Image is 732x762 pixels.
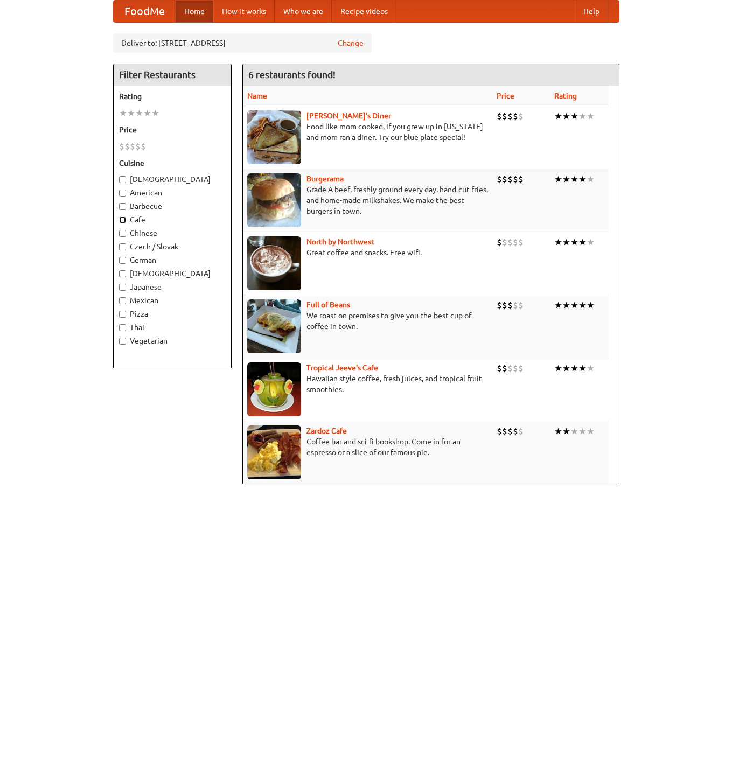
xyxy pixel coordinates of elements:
[497,110,502,122] li: $
[119,241,226,252] label: Czech / Slovak
[502,299,507,311] li: $
[247,121,488,143] p: Food like mom cooked, if you grew up in [US_STATE] and mom ran a diner. Try our blue plate special!
[554,173,562,185] li: ★
[130,141,135,152] li: $
[562,110,570,122] li: ★
[119,176,126,183] input: [DEMOGRAPHIC_DATA]
[119,91,226,102] h5: Rating
[513,299,518,311] li: $
[587,110,595,122] li: ★
[502,362,507,374] li: $
[502,173,507,185] li: $
[247,373,488,395] p: Hawaiian style coffee, fresh juices, and tropical fruit smoothies.
[119,295,226,306] label: Mexican
[587,173,595,185] li: ★
[587,425,595,437] li: ★
[119,268,226,279] label: [DEMOGRAPHIC_DATA]
[119,158,226,169] h5: Cuisine
[513,110,518,122] li: $
[518,362,524,374] li: $
[248,69,336,80] ng-pluralize: 6 restaurants found!
[507,362,513,374] li: $
[306,174,344,183] b: Burgerama
[497,425,502,437] li: $
[247,425,301,479] img: zardoz.jpg
[578,362,587,374] li: ★
[306,363,378,372] a: Tropical Jeeve's Cafe
[247,299,301,353] img: beans.jpg
[562,173,570,185] li: ★
[554,425,562,437] li: ★
[562,299,570,311] li: ★
[119,257,126,264] input: German
[502,425,507,437] li: $
[562,425,570,437] li: ★
[306,427,347,435] b: Zardoz Cafe
[562,236,570,248] li: ★
[119,255,226,265] label: German
[247,110,301,164] img: sallys.jpg
[176,1,213,22] a: Home
[247,310,488,332] p: We roast on premises to give you the best cup of coffee in town.
[247,92,267,100] a: Name
[554,110,562,122] li: ★
[575,1,608,22] a: Help
[306,111,391,120] a: [PERSON_NAME]'s Diner
[554,92,577,100] a: Rating
[119,297,126,304] input: Mexican
[113,33,372,53] div: Deliver to: [STREET_ADDRESS]
[213,1,275,22] a: How it works
[119,284,126,291] input: Japanese
[513,173,518,185] li: $
[518,425,524,437] li: $
[570,299,578,311] li: ★
[306,300,350,309] b: Full of Beans
[119,282,226,292] label: Japanese
[119,124,226,135] h5: Price
[562,362,570,374] li: ★
[119,309,226,319] label: Pizza
[554,362,562,374] li: ★
[497,92,514,100] a: Price
[507,425,513,437] li: $
[587,299,595,311] li: ★
[554,236,562,248] li: ★
[119,107,127,119] li: ★
[497,299,502,311] li: $
[502,236,507,248] li: $
[570,362,578,374] li: ★
[332,1,396,22] a: Recipe videos
[518,173,524,185] li: $
[507,236,513,248] li: $
[119,311,126,318] input: Pizza
[513,425,518,437] li: $
[578,173,587,185] li: ★
[518,299,524,311] li: $
[119,216,126,223] input: Cafe
[114,1,176,22] a: FoodMe
[497,236,502,248] li: $
[518,236,524,248] li: $
[247,184,488,216] p: Grade A beef, freshly ground every day, hand-cut fries, and home-made milkshakes. We make the bes...
[247,362,301,416] img: jeeves.jpg
[513,236,518,248] li: $
[119,174,226,185] label: [DEMOGRAPHIC_DATA]
[578,425,587,437] li: ★
[518,110,524,122] li: $
[507,173,513,185] li: $
[141,141,146,152] li: $
[247,173,301,227] img: burgerama.jpg
[513,362,518,374] li: $
[578,110,587,122] li: ★
[119,187,226,198] label: American
[119,243,126,250] input: Czech / Slovak
[338,38,364,48] a: Change
[587,362,595,374] li: ★
[119,141,124,152] li: $
[119,230,126,237] input: Chinese
[247,247,488,258] p: Great coffee and snacks. Free wifi.
[135,107,143,119] li: ★
[497,362,502,374] li: $
[578,236,587,248] li: ★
